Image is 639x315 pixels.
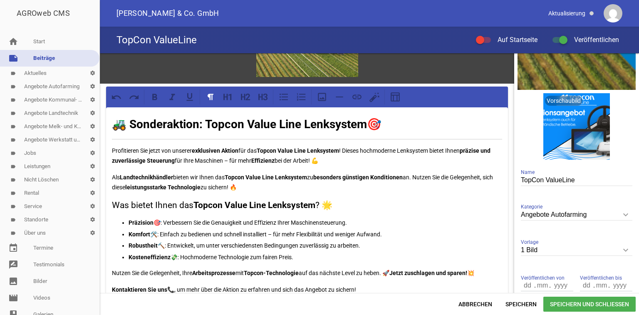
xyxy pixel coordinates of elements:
i: settings [86,120,99,133]
strong: Präzision [129,219,154,226]
i: label [10,191,16,196]
span: Speichern und Schließen [543,297,636,312]
strong: Robustheit [129,242,158,249]
i: settings [86,107,99,120]
i: label [10,164,16,169]
p: 📞, um mehr über die Aktion zu erfahren und sich das Angebot zu sichern! [112,285,502,295]
i: label [10,177,16,183]
i: settings [86,200,99,213]
i: label [10,84,16,89]
i: settings [86,173,99,186]
span: Speichern [499,297,543,312]
h4: TopCon ValueLine [116,33,197,47]
i: keyboard_arrow_down [619,208,632,221]
span: Auf Startseite [488,36,537,44]
strong: besonders günstigen Konditionen [313,174,403,181]
i: movie [8,293,18,303]
strong: 🚜 Sonderaktion: Topcon Value Line Lenksystem🎯 [112,117,381,131]
strong: Topcon-Technologie [244,270,299,276]
i: label [10,97,16,103]
strong: Kontaktieren Sie uns [112,286,167,293]
div: Vorschaubild [545,96,582,106]
h3: Was bietet Ihnen das ? 🌟 [112,199,502,212]
span: Veröffentlichen bis [580,274,622,282]
input: dd [521,280,535,291]
i: settings [86,226,99,240]
input: mm [594,280,609,291]
p: 🎯: Verbessern Sie die Genauigkeit und Effizienz Ihrer Maschinensteuerung. [129,218,502,228]
i: label [10,231,16,236]
i: settings [86,186,99,200]
i: image [8,276,18,286]
strong: Jetzt zuschlagen und sparen! [389,270,467,276]
input: dd [580,280,594,291]
i: home [8,37,18,47]
i: label [10,71,16,76]
i: settings [86,80,99,93]
strong: leistungsstarke Technologie [125,184,201,191]
p: 🛠️: Einfach zu bedienen und schnell installiert – für mehr Flexibilität und weniger Aufwand. [129,229,502,239]
input: mm [535,280,550,291]
strong: exklusiven Aktion [192,147,238,154]
input: yyyy [550,280,571,291]
input: yyyy [609,280,630,291]
strong: Komfort [129,231,150,238]
strong: Effizienz [251,157,275,164]
p: 🔨: Entwickelt, um unter verschiedensten Bedingungen zuverlässig zu arbeiten. [129,241,502,251]
span: [PERSON_NAME] & Co. GmbH [116,10,219,17]
strong: Topcon Value Line Lenksystem [257,147,339,154]
i: keyboard_arrow_down [619,243,632,257]
i: note [8,53,18,63]
strong: Kosteneffizienz [129,254,171,260]
strong: Topcon Value Line Lenksystem [225,174,307,181]
i: settings [86,213,99,226]
i: rate_review [8,260,18,270]
i: settings [86,160,99,173]
i: settings [86,146,99,160]
p: Profitieren Sie jetzt von unserer für das ! Dieses hochmoderne Lenksystem bietet Ihnen für Ihre M... [112,146,502,166]
span: Abbrechen [452,297,499,312]
i: label [10,111,16,116]
span: Veröffentlichen von [521,274,565,282]
i: label [10,124,16,129]
strong: Topcon Value Line Lenksystem [193,200,315,210]
i: settings [86,93,99,107]
strong: Landtechnikhändler [120,174,173,181]
i: label [10,217,16,223]
strong: präzise und zuverlässige Steuerung [112,147,492,164]
i: settings [86,133,99,146]
i: label [10,151,16,156]
i: label [10,137,16,143]
p: Nutzen Sie die Gelegenheit, Ihre mit auf das nächste Level zu heben. 🚀 💥 [112,268,502,278]
i: event [8,243,18,253]
p: 💸: Hochmoderne Technologie zum fairen Preis. [129,252,502,262]
p: Als bieten wir Ihnen das zu an. Nutzen Sie die Gelegenheit, sich diese zu sichern! 🔥 [112,172,502,192]
i: settings [86,67,99,80]
strong: Arbeitsprozesse [192,270,235,276]
i: label [10,204,16,209]
span: Veröffentlichen [564,36,619,44]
